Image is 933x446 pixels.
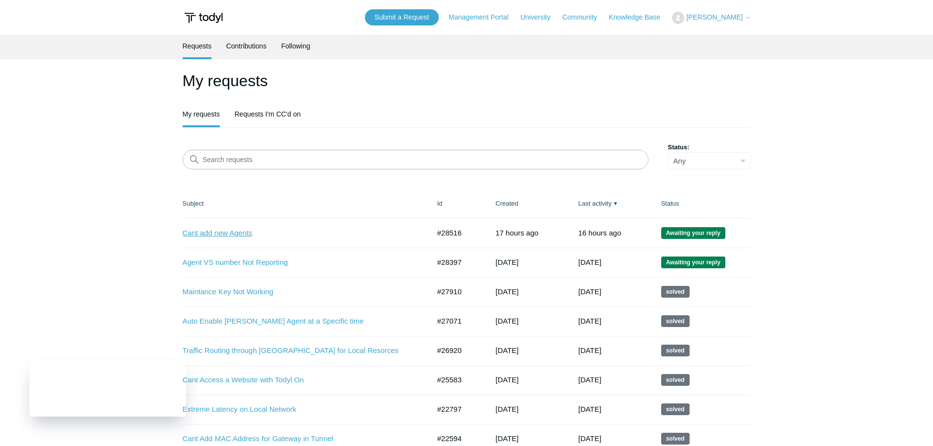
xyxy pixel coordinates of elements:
[183,189,428,218] th: Subject
[578,229,622,237] time: 09/29/2025, 15:41
[183,35,212,57] a: Requests
[672,12,750,24] button: [PERSON_NAME]
[365,9,439,25] a: Submit a Request
[496,229,539,237] time: 09/29/2025, 14:31
[183,150,648,169] input: Search requests
[428,395,486,424] td: #22797
[496,376,519,384] time: 06/19/2025, 09:42
[449,12,518,23] a: Management Portal
[496,405,519,413] time: 02/05/2025, 10:53
[578,376,601,384] time: 07/09/2025, 13:02
[183,257,415,268] a: Agent VS number Not Reporting
[661,433,690,445] span: This request has been solved
[235,103,301,125] a: Requests I'm CC'd on
[661,227,725,239] span: We are waiting for you to respond
[661,345,690,356] span: This request has been solved
[183,345,415,356] a: Traffic Routing through [GEOGRAPHIC_DATA] for Local Resorces
[183,9,224,27] img: Todyl Support Center Help Center home page
[183,228,415,239] a: Cant add new Agents
[613,200,618,207] span: ▼
[428,306,486,336] td: #27071
[661,403,690,415] span: This request has been solved
[578,200,612,207] a: Last activity▼
[183,286,415,298] a: Maintance Key Not Working
[578,317,601,325] time: 09/02/2025, 13:02
[428,218,486,248] td: #28516
[183,375,415,386] a: Cant Access a Website with Todyl On
[183,316,415,327] a: Auto Enable [PERSON_NAME] Agent at a Specific time
[496,434,519,443] time: 01/25/2025, 07:52
[562,12,607,23] a: Community
[496,258,519,266] time: 09/25/2025, 06:38
[183,103,220,125] a: My requests
[578,434,601,443] time: 02/14/2025, 09:03
[428,365,486,395] td: #25583
[496,346,519,354] time: 07/31/2025, 14:31
[651,189,751,218] th: Status
[609,12,670,23] a: Knowledge Base
[520,12,560,23] a: University
[661,315,690,327] span: This request has been solved
[686,13,742,21] span: [PERSON_NAME]
[496,287,519,296] time: 09/03/2025, 15:30
[661,374,690,386] span: This request has been solved
[668,142,751,152] label: Status:
[578,346,601,354] time: 08/28/2025, 11:02
[496,200,518,207] a: Created
[428,189,486,218] th: Id
[183,69,751,93] h1: My requests
[578,258,601,266] time: 09/29/2025, 06:17
[183,433,415,445] a: Cant Add MAC Address for Gateway in Tunnel
[281,35,310,57] a: Following
[428,277,486,306] td: #27910
[578,405,601,413] time: 03/04/2025, 15:02
[29,360,186,417] iframe: Todyl Status
[661,257,725,268] span: We are waiting for you to respond
[183,404,415,415] a: Extreme Latency on Local Network
[496,317,519,325] time: 08/05/2025, 17:49
[226,35,267,57] a: Contributions
[428,336,486,365] td: #26920
[578,287,601,296] time: 09/24/2025, 10:02
[661,286,690,298] span: This request has been solved
[428,248,486,277] td: #28397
